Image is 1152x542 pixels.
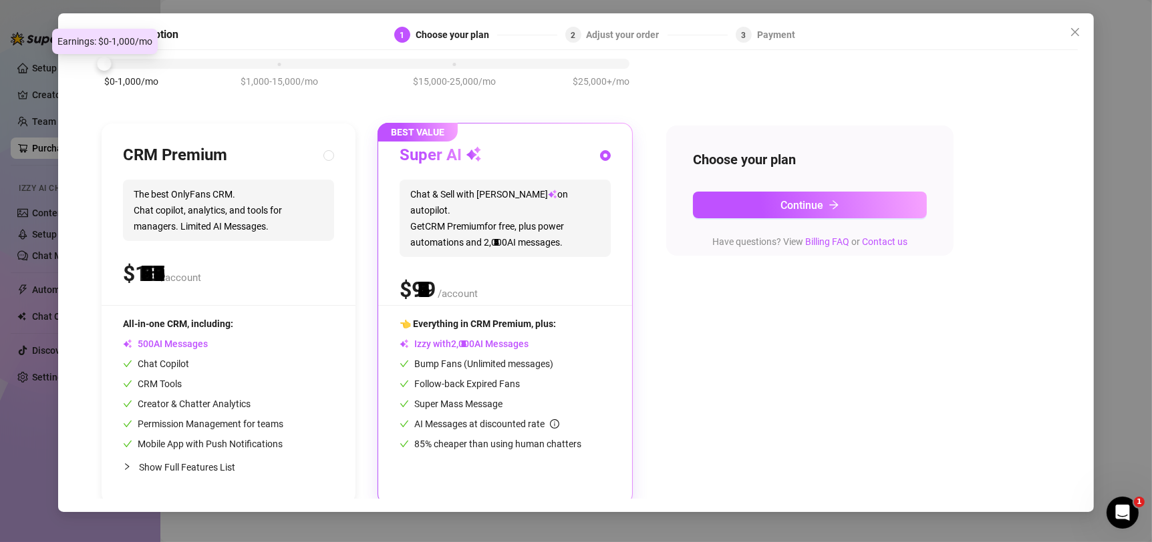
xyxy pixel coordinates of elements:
span: 👈 Everything in CRM Premium, plus: [400,318,556,329]
span: Show Full Features List [139,462,235,473]
span: $25,000+/mo [573,74,629,89]
div: Adjust your order [587,27,668,43]
span: Permission Management for teams [123,419,283,429]
span: check [400,399,409,409]
span: 3 [742,31,746,40]
span: $ [400,277,436,302]
span: Continue [780,199,823,212]
span: check [123,399,132,409]
span: $ [123,261,159,286]
span: Chat & Sell with [PERSON_NAME] on autopilot. Get CRM Premium for free, plus power automations and... [400,180,611,257]
div: Payment [757,27,795,43]
span: All-in-one CRM, including: [123,318,233,329]
div: Earnings: $0-1,000/mo [52,29,158,54]
span: check [400,379,409,388]
div: Show Full Features List [123,451,334,483]
h3: CRM Premium [123,145,227,166]
span: check [400,359,409,368]
span: check [123,439,132,449]
h4: Choose your plan [693,150,927,169]
span: /account [161,272,201,284]
span: Have questions? View or [712,236,907,247]
span: The best OnlyFans CRM. Chat copilot, analytics, and tools for managers. Limited AI Messages. [123,180,334,241]
span: $0-1,000/mo [104,74,158,89]
button: Continuearrow-right [693,192,927,218]
span: Creator & Chatter Analytics [123,398,251,409]
span: Close [1064,27,1086,37]
span: check [123,419,132,429]
span: info-circle [550,419,559,429]
span: check [123,379,132,388]
span: AI Messages [123,338,208,349]
span: 85% cheaper than using human chatters [400,439,581,449]
span: collapsed [123,463,131,471]
span: CRM Tools [123,378,182,389]
span: 2 [571,31,575,40]
h3: Super AI [400,145,482,166]
a: Contact us [862,236,907,247]
button: Close [1064,21,1086,43]
span: BEST VALUE [378,123,458,142]
iframe: Intercom live chat [1107,497,1139,529]
h5: Upgrade Subscription [74,27,178,43]
span: check [400,439,409,449]
span: 1 [400,31,405,40]
span: close [1070,27,1081,37]
span: /account [438,288,478,300]
span: $1,000-15,000/mo [241,74,318,89]
span: $15,000-25,000/mo [413,74,496,89]
div: Choose your plan [416,27,497,43]
span: Follow-back Expired Fans [400,378,520,389]
span: check [123,359,132,368]
span: 1 [1134,497,1145,507]
span: Chat Copilot [123,358,189,369]
span: AI Messages at discounted rate [414,419,559,429]
span: Super Mass Message [400,398,502,409]
span: Bump Fans (Unlimited messages) [400,358,553,369]
a: Billing FAQ [805,236,849,247]
span: Mobile App with Push Notifications [123,439,283,449]
span: check [400,419,409,429]
span: arrow-right [829,200,839,210]
span: Izzy with AI Messages [400,338,529,349]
